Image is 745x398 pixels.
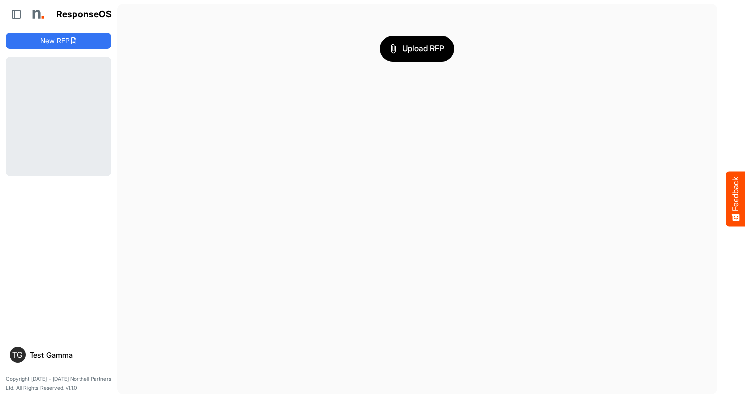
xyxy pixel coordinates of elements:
div: Test Gamma [30,351,107,359]
span: Upload RFP [390,42,444,55]
div: Loading... [6,57,111,176]
span: TG [12,351,23,359]
img: Northell [27,4,47,24]
button: New RFP [6,33,111,49]
h1: ResponseOS [56,9,112,20]
p: Copyright [DATE] - [DATE] Northell Partners Ltd. All Rights Reserved. v1.1.0 [6,375,111,392]
button: Upload RFP [380,36,454,62]
button: Feedback [726,172,745,227]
